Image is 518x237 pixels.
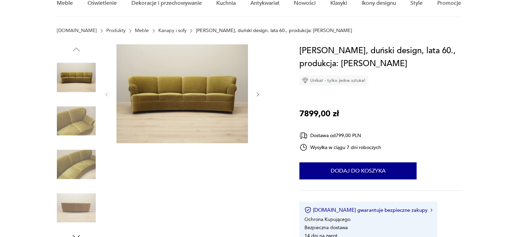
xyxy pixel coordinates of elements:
a: Meble [135,28,149,33]
img: Zdjęcie produktu Sofa welurowa zielona, duński design, lata 60., produkcja: Dania [57,145,96,184]
p: [PERSON_NAME], duński design, lata 60., produkcja: [PERSON_NAME] [196,28,352,33]
button: [DOMAIN_NAME] gwarantuje bezpieczne zakupy [304,207,432,213]
img: Zdjęcie produktu Sofa welurowa zielona, duński design, lata 60., produkcja: Dania [116,44,248,143]
img: Ikona diamentu [302,77,308,84]
img: Zdjęcie produktu Sofa welurowa zielona, duński design, lata 60., produkcja: Dania [57,58,96,97]
div: Dostawa od 799,00 PLN [299,131,381,140]
p: 7899,00 zł [299,107,339,120]
div: Unikat - tylko jedna sztuka! [299,75,368,86]
a: [DOMAIN_NAME] [57,28,97,33]
li: Ochrona Kupującego [304,216,350,223]
img: Zdjęcie produktu Sofa welurowa zielona, duński design, lata 60., produkcja: Dania [57,189,96,227]
h1: [PERSON_NAME], duński design, lata 60., produkcja: [PERSON_NAME] [299,44,461,70]
div: Wysyłka w ciągu 7 dni roboczych [299,143,381,151]
a: Kanapy i sofy [158,28,187,33]
img: Zdjęcie produktu Sofa welurowa zielona, duński design, lata 60., produkcja: Dania [57,102,96,140]
li: Bezpieczna dostawa [304,224,348,231]
a: Produkty [106,28,126,33]
button: Dodaj do koszyka [299,162,417,179]
img: Ikona certyfikatu [304,207,311,213]
img: Ikona dostawy [299,131,308,140]
img: Ikona strzałki w prawo [430,208,433,212]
